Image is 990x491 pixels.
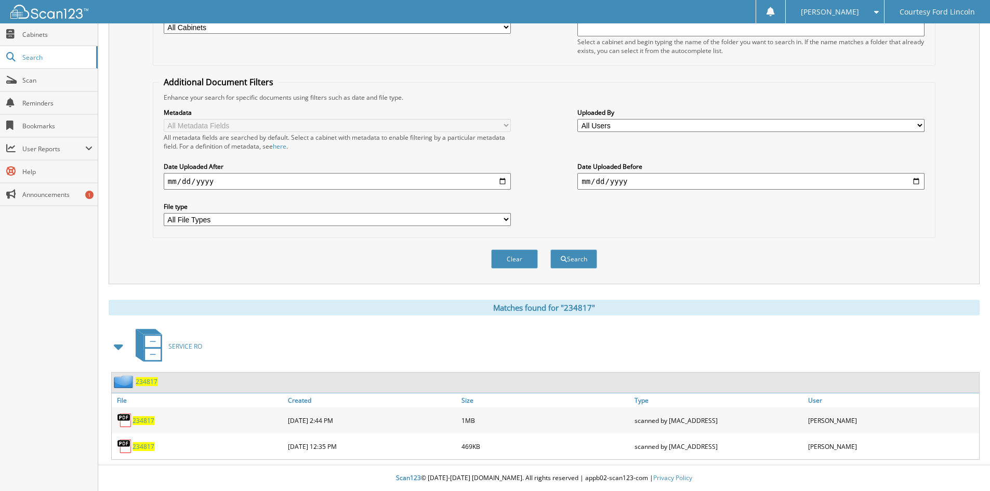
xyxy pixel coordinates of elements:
[577,108,925,117] label: Uploaded By
[109,300,980,315] div: Matches found for "234817"
[491,249,538,269] button: Clear
[136,377,157,386] a: 234817
[133,416,154,425] a: 234817
[98,466,990,491] div: © [DATE]-[DATE] [DOMAIN_NAME]. All rights reserved | appb02-scan123-com |
[577,173,925,190] input: end
[133,442,154,451] a: 234817
[806,410,979,431] div: [PERSON_NAME]
[550,249,597,269] button: Search
[22,76,93,85] span: Scan
[85,191,94,199] div: 1
[801,9,859,15] span: [PERSON_NAME]
[22,30,93,39] span: Cabinets
[285,410,459,431] div: [DATE] 2:44 PM
[577,162,925,171] label: Date Uploaded Before
[164,133,511,151] div: All metadata fields are searched by default. Select a cabinet with metadata to enable filtering b...
[577,37,925,55] div: Select a cabinet and begin typing the name of the folder you want to search in. If the name match...
[22,190,93,199] span: Announcements
[653,473,692,482] a: Privacy Policy
[900,9,975,15] span: Courtesy Ford Lincoln
[164,162,511,171] label: Date Uploaded After
[164,173,511,190] input: start
[396,473,421,482] span: Scan123
[22,122,93,130] span: Bookmarks
[159,76,279,88] legend: Additional Document Filters
[22,99,93,108] span: Reminders
[22,53,91,62] span: Search
[10,5,88,19] img: scan123-logo-white.svg
[459,393,632,407] a: Size
[632,410,806,431] div: scanned by [MAC_ADDRESS]
[806,436,979,457] div: [PERSON_NAME]
[117,413,133,428] img: PDF.png
[22,144,85,153] span: User Reports
[273,142,286,151] a: here
[806,393,979,407] a: User
[632,393,806,407] a: Type
[164,108,511,117] label: Metadata
[22,167,93,176] span: Help
[459,410,632,431] div: 1MB
[285,436,459,457] div: [DATE] 12:35 PM
[168,342,202,351] span: SERVICE RO
[459,436,632,457] div: 469KB
[114,375,136,388] img: folder2.png
[117,439,133,454] img: PDF.png
[632,436,806,457] div: scanned by [MAC_ADDRESS]
[164,202,511,211] label: File type
[159,93,930,102] div: Enhance your search for specific documents using filters such as date and file type.
[129,326,202,367] a: SERVICE RO
[285,393,459,407] a: Created
[112,393,285,407] a: File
